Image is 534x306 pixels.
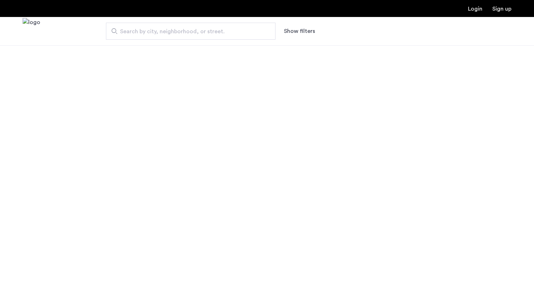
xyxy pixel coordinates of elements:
button: Show or hide filters [284,27,315,35]
a: Cazamio Logo [23,18,40,45]
input: Apartment Search [106,23,275,40]
img: logo [23,18,40,45]
a: Registration [492,6,511,12]
span: Search by city, neighborhood, or street. [120,27,256,36]
a: Login [468,6,482,12]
